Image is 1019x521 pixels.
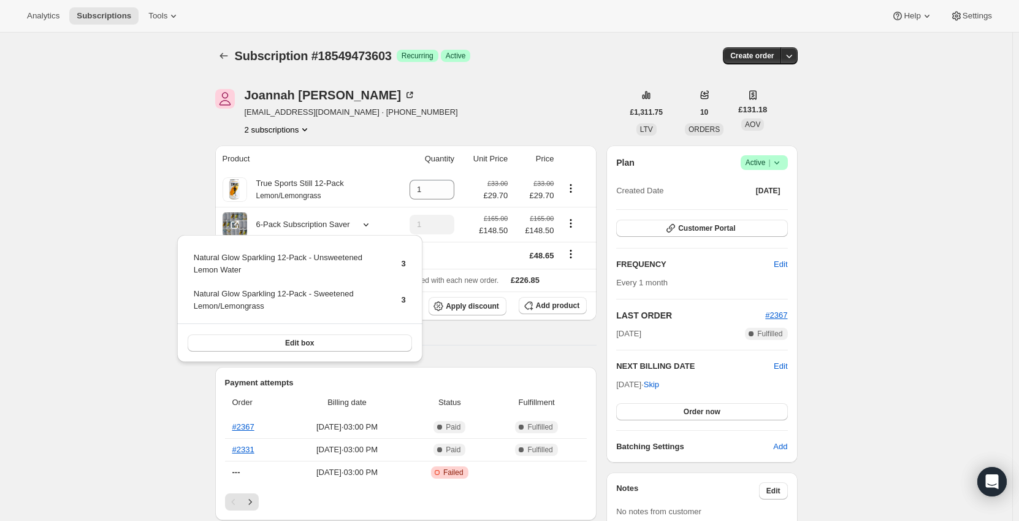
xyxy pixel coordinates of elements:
button: Product actions [561,182,581,195]
img: product img [223,212,247,237]
h2: Payment attempts [225,377,587,389]
span: £48.65 [530,251,554,260]
span: Tools [148,11,167,21]
button: Help [884,7,940,25]
span: 10 [700,107,708,117]
span: Every 1 month [616,278,668,287]
button: Edit [766,255,795,274]
span: Skip [644,379,659,391]
th: Unit Price [458,145,511,172]
span: LTV [640,125,653,134]
span: £29.70 [515,190,554,202]
div: Open Intercom Messenger [977,467,1007,496]
button: Subscriptions [215,47,232,64]
a: #2367 [232,422,254,431]
th: Quantity [392,145,458,172]
a: #2331 [232,445,254,454]
span: Billing date [288,396,405,409]
span: AOV [745,120,760,129]
td: Natural Glow Sparkling 12-Pack - Sweetened Lemon/Lemongrass [193,287,381,322]
th: Product [215,145,392,172]
span: Fulfilled [527,445,552,455]
button: Product actions [245,123,311,136]
button: £1,311.75 [623,104,670,121]
button: Settings [943,7,999,25]
span: Settings [963,11,992,21]
span: Add [773,441,787,453]
button: Edit [759,482,788,500]
span: [DATE] · 03:00 PM [288,466,405,479]
button: Edit [774,360,787,372]
nav: Pagination [225,493,587,511]
span: Subscription #18549473603 [235,49,392,63]
h6: Batching Settings [616,441,773,453]
th: Price [511,145,557,172]
h2: LAST ORDER [616,309,765,322]
span: Failed [443,468,464,477]
button: 10 [693,104,716,121]
span: Add product [536,301,579,311]
div: Joannah [PERSON_NAME] [245,89,416,101]
span: Order now [684,407,720,417]
img: product img [223,177,247,202]
span: £148.50 [515,225,554,237]
span: Edit box [285,338,314,348]
span: Fulfillment [494,396,579,409]
h3: Notes [616,482,759,500]
button: Analytics [20,7,67,25]
button: Customer Portal [616,220,787,237]
span: Active [446,51,466,61]
small: £33.00 [533,180,554,187]
span: [EMAIL_ADDRESS][DOMAIN_NAME] · [PHONE_NUMBER] [245,106,458,118]
div: 6-Pack Subscription Saver [247,218,350,231]
span: [DATE] · 03:00 PM [288,444,405,456]
a: #2367 [765,311,787,320]
button: Shipping actions [561,247,581,261]
span: £29.70 [483,190,508,202]
span: [DATE] · [616,380,659,389]
span: Paid [446,445,460,455]
span: Recurring [402,51,433,61]
th: Order [225,389,285,416]
small: £165.00 [530,215,554,222]
span: No notes from customer [616,507,701,516]
span: --- [232,468,240,477]
small: £33.00 [487,180,508,187]
span: Active [746,156,783,169]
span: Help [904,11,920,21]
button: Create order [723,47,781,64]
span: [DATE] [756,186,780,196]
button: Edit box [188,334,412,352]
h2: NEXT BILLING DATE [616,360,774,372]
span: Joannah Noall [215,89,235,109]
span: £226.85 [511,276,540,285]
span: £1,311.75 [630,107,663,117]
span: Subscriptions [77,11,131,21]
h2: Plan [616,156,635,169]
td: Natural Glow Sparkling 12-Pack - Unsweetened Lemon Water [193,251,381,286]
span: Apply discount [446,301,499,311]
span: Analytics [27,11,59,21]
span: Paid [446,422,460,432]
span: [DATE] · 03:00 PM [288,421,405,433]
span: [DATE] [616,328,641,340]
span: £148.50 [479,225,508,237]
span: Edit [766,486,780,496]
span: Create order [730,51,774,61]
span: ORDERS [689,125,720,134]
span: Fulfilled [527,422,552,432]
button: Skip [636,375,666,395]
button: Order now [616,403,787,420]
span: Created Date [616,185,663,197]
button: [DATE] [749,182,788,199]
span: 3 [402,295,406,304]
div: True Sports Still 12-Pack [247,177,344,202]
button: Tools [141,7,187,25]
span: Fulfilled [757,329,782,339]
button: Add [766,437,795,457]
button: Next [242,493,259,511]
small: Lemon/Lemongrass [256,191,321,200]
span: | [768,158,770,168]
